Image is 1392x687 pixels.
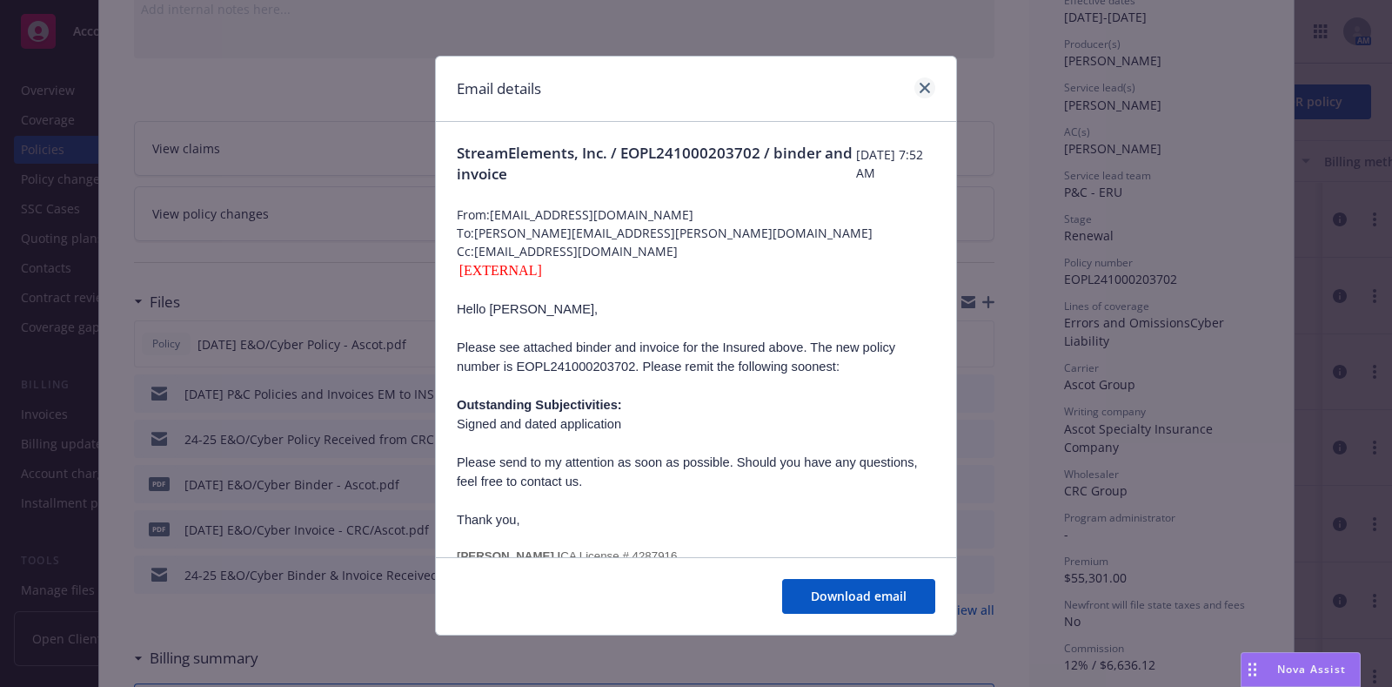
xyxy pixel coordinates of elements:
span: Signed and dated application [457,417,621,431]
span: Download email [811,588,907,604]
span: Please see attached binder and invoice for the Insured above. The new policy number is EOPL241000... [457,340,895,374]
button: Download email [782,579,935,614]
span: CA License # 4287916 [560,549,677,562]
span: Thank you, [457,513,520,527]
span: Please send to my attention as soon as possible. Should you have any questions, feel free to cont... [457,455,918,488]
span: Nova Assist [1277,662,1346,677]
button: Nova Assist [1241,652,1361,687]
span: Outstanding Subjectivities: [457,398,622,412]
span: [PERSON_NAME] | [457,549,560,562]
div: Drag to move [1241,653,1263,686]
